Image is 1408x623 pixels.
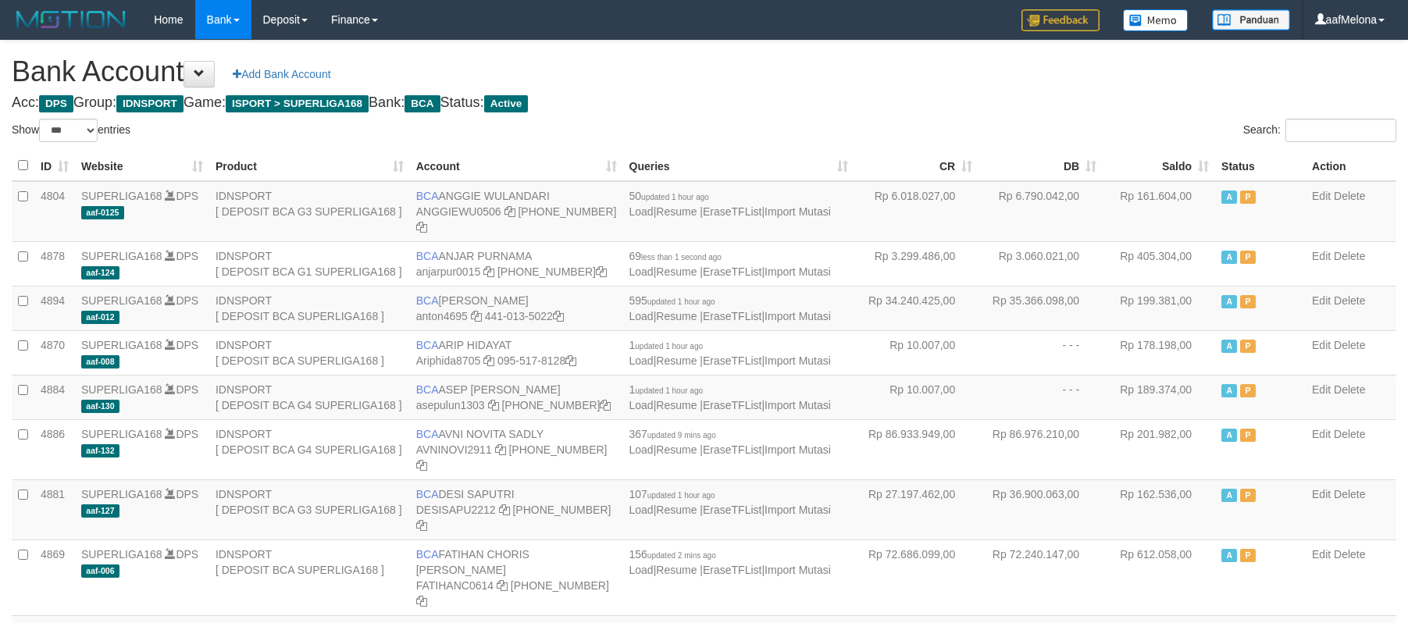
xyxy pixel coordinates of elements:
[410,151,623,181] th: Account: activate to sort column ascending
[12,8,130,31] img: MOTION_logo.png
[410,330,623,375] td: ARIP HIDAYAT 095-517-8128
[854,241,978,286] td: Rp 3.299.486,00
[116,95,184,112] span: IDNSPORT
[1221,340,1237,353] span: Active
[703,443,761,456] a: EraseTFList
[629,383,704,396] span: 1
[854,181,978,242] td: Rp 6.018.027,00
[410,419,623,479] td: AVNI NOVITA SADLY [PHONE_NUMBER]
[81,488,162,500] a: SUPERLIGA168
[703,399,761,411] a: EraseTFList
[1243,119,1396,142] label: Search:
[209,375,410,419] td: IDNSPORT [ DEPOSIT BCA G4 SUPERLIGA168 ]
[656,399,697,411] a: Resume
[484,95,529,112] span: Active
[854,479,978,539] td: Rp 27.197.462,00
[75,181,209,242] td: DPS
[416,190,439,202] span: BCA
[410,181,623,242] td: ANGGIE WULANDARI [PHONE_NUMBER]
[854,539,978,615] td: Rp 72.686.099,00
[656,564,697,576] a: Resume
[629,383,831,411] span: | | |
[629,564,654,576] a: Load
[75,330,209,375] td: DPS
[209,286,410,330] td: IDNSPORT [ DEPOSIT BCA SUPERLIGA168 ]
[81,355,119,368] span: aaf-008
[854,286,978,330] td: Rp 34.240.425,00
[1312,428,1331,440] a: Edit
[34,241,75,286] td: 4878
[629,488,715,500] span: 107
[553,310,564,322] a: Copy 4410135022 to clipboard
[416,339,439,351] span: BCA
[629,190,709,202] span: 50
[416,294,439,307] span: BCA
[81,294,162,307] a: SUPERLIGA168
[1215,151,1306,181] th: Status
[703,564,761,576] a: EraseTFList
[34,181,75,242] td: 4804
[1334,488,1365,500] a: Delete
[629,488,831,516] span: | | |
[75,241,209,286] td: DPS
[1103,330,1215,375] td: Rp 178.198,00
[1123,9,1189,31] img: Button%20Memo.svg
[12,56,1396,87] h1: Bank Account
[647,551,716,560] span: updated 2 mins ago
[34,151,75,181] th: ID: activate to sort column ascending
[647,491,715,500] span: updated 1 hour ago
[629,504,654,516] a: Load
[765,310,831,322] a: Import Mutasi
[1103,479,1215,539] td: Rp 162.536,00
[209,330,410,375] td: IDNSPORT [ DEPOSIT BCA SUPERLIGA168 ]
[978,419,1103,479] td: Rp 86.976.210,00
[596,265,607,278] a: Copy 4062281620 to clipboard
[978,479,1103,539] td: Rp 36.900.063,00
[34,286,75,330] td: 4894
[1240,295,1256,308] span: Paused
[1103,419,1215,479] td: Rp 201.982,00
[1334,548,1365,561] a: Delete
[1334,250,1365,262] a: Delete
[629,294,831,322] span: | | |
[416,488,439,500] span: BCA
[629,428,716,440] span: 367
[416,383,439,396] span: BCA
[656,265,697,278] a: Resume
[416,250,439,262] span: BCA
[34,539,75,615] td: 4869
[1221,295,1237,308] span: Active
[635,386,703,395] span: updated 1 hour ago
[1103,375,1215,419] td: Rp 189.374,00
[416,354,481,367] a: Ariphida8705
[629,428,831,456] span: | | |
[623,151,855,181] th: Queries: activate to sort column ascending
[1334,339,1365,351] a: Delete
[629,339,704,351] span: 1
[656,205,697,218] a: Resume
[629,250,831,278] span: | | |
[483,354,494,367] a: Copy Ariphida8705 to clipboard
[75,539,209,615] td: DPS
[854,151,978,181] th: CR: activate to sort column ascending
[1212,9,1290,30] img: panduan.png
[504,205,515,218] a: Copy ANGGIEWU0506 to clipboard
[495,443,506,456] a: Copy AVNINOVI2911 to clipboard
[410,241,623,286] td: ANJAR PURNAMA [PHONE_NUMBER]
[483,265,494,278] a: Copy anjarpur0015 to clipboard
[656,354,697,367] a: Resume
[1240,340,1256,353] span: Paused
[81,564,119,578] span: aaf-006
[416,548,439,561] span: BCA
[765,564,831,576] a: Import Mutasi
[1221,384,1237,397] span: Active
[1334,294,1365,307] a: Delete
[629,354,654,367] a: Load
[629,443,654,456] a: Load
[1312,339,1331,351] a: Edit
[1306,151,1396,181] th: Action
[471,310,482,322] a: Copy anton4695 to clipboard
[416,310,468,322] a: anton4695
[81,206,124,219] span: aaf-0125
[600,399,611,411] a: Copy 4062281875 to clipboard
